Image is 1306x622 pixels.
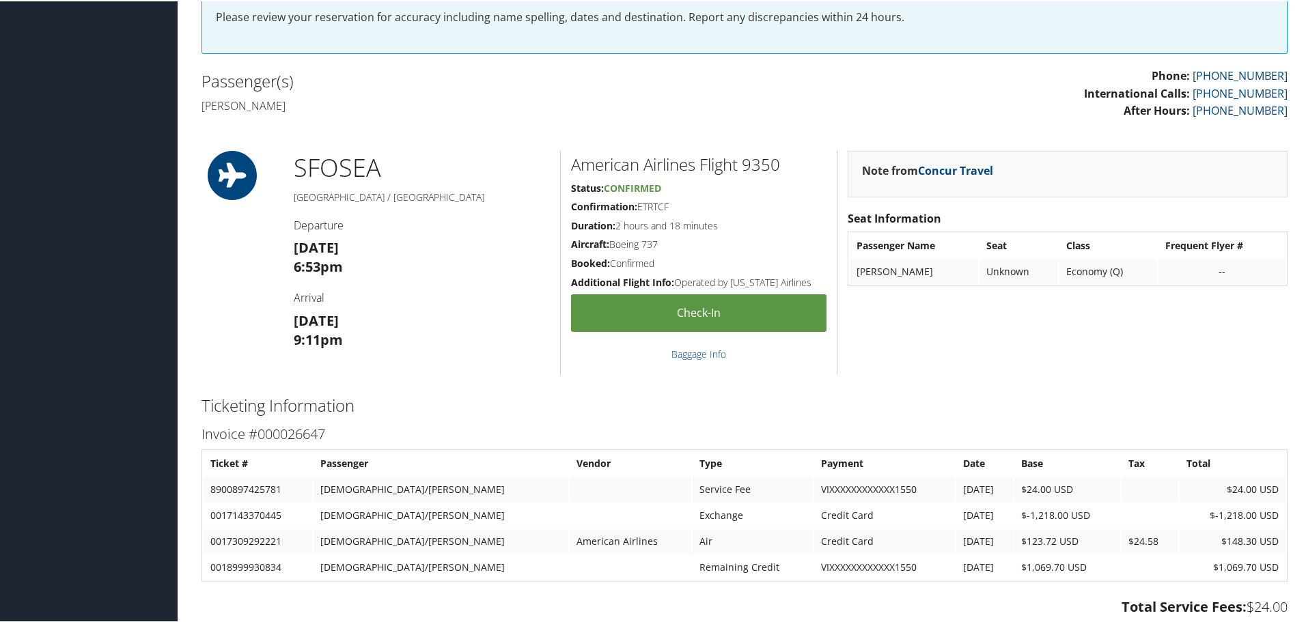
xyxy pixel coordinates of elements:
td: $148.30 USD [1180,528,1286,552]
td: 0017143370445 [204,502,312,526]
td: Air [693,528,813,552]
strong: International Calls: [1084,85,1190,100]
td: Credit Card [814,528,954,552]
h2: American Airlines Flight 9350 [571,152,826,175]
strong: Additional Flight Info: [571,274,674,287]
th: Base [1014,450,1120,475]
td: 8900897425781 [204,476,312,500]
td: Unknown [980,258,1058,283]
td: VIXXXXXXXXXXXX1550 [814,554,954,578]
td: [DEMOGRAPHIC_DATA]/[PERSON_NAME] [314,554,568,578]
td: [DEMOGRAPHIC_DATA]/[PERSON_NAME] [314,476,568,500]
td: 0018999930834 [204,554,312,578]
h5: Boeing 737 [571,236,826,250]
h4: Arrival [294,289,550,304]
strong: [DATE] [294,237,339,255]
strong: Booked: [571,255,610,268]
h3: Invoice #000026647 [202,423,1288,442]
td: $123.72 USD [1014,528,1120,552]
th: Date [956,450,1013,475]
h2: Passenger(s) [202,68,734,91]
td: $-1,218.00 USD [1014,502,1120,526]
strong: [DATE] [294,310,339,328]
td: [DATE] [956,554,1013,578]
a: Baggage Info [671,346,726,359]
strong: Total Service Fees: [1122,596,1247,614]
td: Service Fee [693,476,813,500]
h5: [GEOGRAPHIC_DATA] / [GEOGRAPHIC_DATA] [294,189,550,203]
strong: Seat Information [848,210,941,225]
th: Passenger [314,450,568,475]
td: $24.00 USD [1180,476,1286,500]
td: Economy (Q) [1059,258,1157,283]
td: Remaining Credit [693,554,813,578]
td: [DEMOGRAPHIC_DATA]/[PERSON_NAME] [314,528,568,552]
th: Frequent Flyer # [1158,232,1286,257]
strong: Status: [571,180,604,193]
h1: SFO SEA [294,150,550,184]
h4: Departure [294,216,550,231]
a: [PHONE_NUMBER] [1193,67,1288,82]
td: [DATE] [956,528,1013,552]
h4: [PERSON_NAME] [202,97,734,112]
h2: Ticketing Information [202,393,1288,416]
strong: Aircraft: [571,236,609,249]
td: $24.58 [1122,528,1178,552]
h3: $24.00 [202,596,1288,615]
td: $1,069.70 USD [1014,554,1120,578]
th: Vendor [570,450,692,475]
th: Tax [1122,450,1178,475]
h5: Confirmed [571,255,826,269]
th: Payment [814,450,954,475]
strong: 6:53pm [294,256,343,274]
p: Please review your reservation for accuracy including name spelling, dates and destination. Repor... [216,8,1273,25]
a: Concur Travel [918,162,993,177]
th: Total [1180,450,1286,475]
td: [DATE] [956,502,1013,526]
h5: ETRTCF [571,199,826,212]
h5: 2 hours and 18 minutes [571,218,826,231]
th: Seat [980,232,1058,257]
td: $24.00 USD [1014,476,1120,500]
div: -- [1165,264,1279,277]
strong: 9:11pm [294,329,343,348]
td: Credit Card [814,502,954,526]
strong: Confirmation: [571,199,637,212]
th: Passenger Name [850,232,978,257]
th: Class [1059,232,1157,257]
td: American Airlines [570,528,692,552]
td: [PERSON_NAME] [850,258,978,283]
h5: Operated by [US_STATE] Airlines [571,274,826,288]
th: Type [693,450,813,475]
a: [PHONE_NUMBER] [1193,85,1288,100]
td: [DATE] [956,476,1013,500]
a: [PHONE_NUMBER] [1193,102,1288,117]
td: Exchange [693,502,813,526]
strong: Phone: [1152,67,1190,82]
td: [DEMOGRAPHIC_DATA]/[PERSON_NAME] [314,502,568,526]
strong: After Hours: [1124,102,1190,117]
td: VIXXXXXXXXXXXX1550 [814,476,954,500]
a: Check-in [571,293,826,330]
td: $1,069.70 USD [1180,554,1286,578]
span: Confirmed [604,180,661,193]
strong: Note from [862,162,993,177]
td: 0017309292221 [204,528,312,552]
td: $-1,218.00 USD [1180,502,1286,526]
strong: Duration: [571,218,615,231]
th: Ticket # [204,450,312,475]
